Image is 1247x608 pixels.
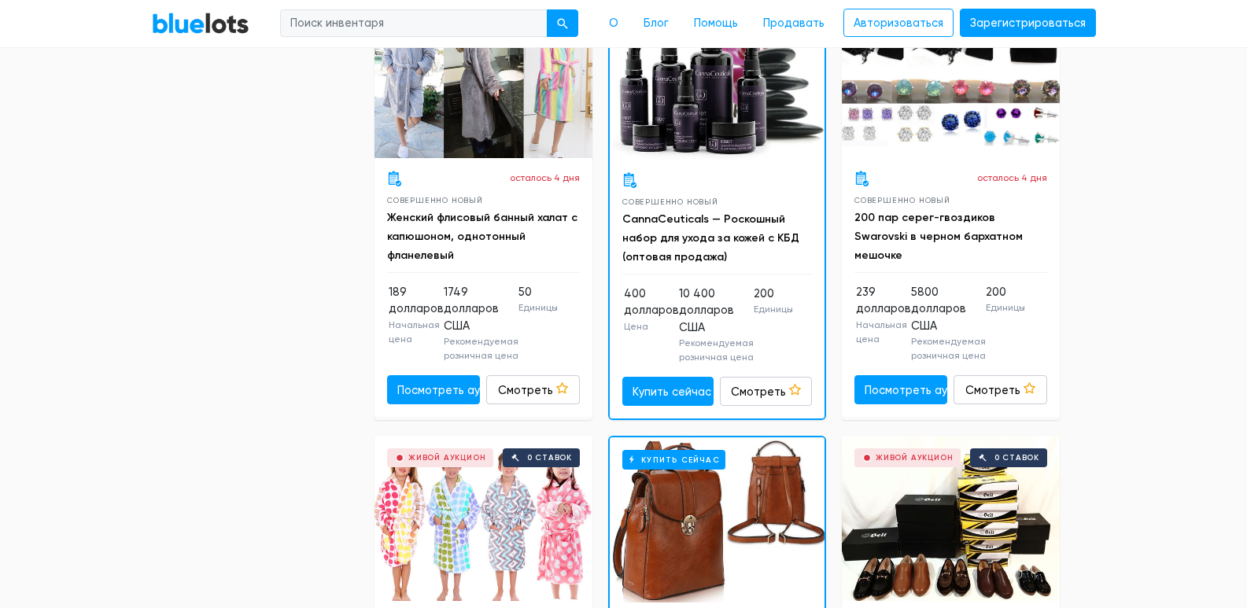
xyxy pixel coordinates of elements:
[387,196,483,205] font: Совершенно новый
[610,437,825,602] a: Купить сейчас
[596,9,631,39] a: О
[720,377,812,406] a: Смотреть
[911,336,986,361] font: Рекомендуемая розничная цена
[374,436,592,601] a: Живой аукцион 0 ставок
[977,172,1047,183] font: осталось 4 дня
[854,375,948,404] a: Посмотреть аукцион
[865,383,980,396] font: Посмотреть аукцион
[681,9,751,39] a: Помощь
[854,211,1023,262] a: 200 пар серег-гвоздиков Swarovski в черном бархатном мешочке
[389,319,440,345] font: Начальная цена
[842,436,1060,601] a: Живой аукцион 0 ставок
[856,319,907,345] font: Начальная цена
[911,286,966,333] font: 5800 долларов США
[754,304,793,315] font: Единицы
[624,287,679,318] font: 400 долларов
[960,9,1096,38] a: Зарегистрироваться
[644,17,669,30] font: Блог
[633,385,711,398] font: Купить сейчас
[444,336,518,361] font: Рекомендуемая розничная цена
[397,383,512,396] font: Посмотреть аукцион
[876,453,953,462] font: Живой аукцион
[486,375,580,404] a: Смотреть
[518,302,558,313] font: Единицы
[954,375,1047,404] a: Смотреть
[609,17,618,30] font: О
[280,9,548,38] input: Поиск инвентаря
[986,286,1006,299] font: 200
[751,9,837,39] a: Продавать
[763,17,825,30] font: Продавать
[408,453,485,462] font: Живой аукцион
[679,287,734,334] font: 10 400 долларов США
[994,453,1039,462] font: 0 ставок
[624,321,648,332] font: Цена
[970,17,1086,30] font: Зарегистрироваться
[843,9,954,38] a: Авторизоваться
[527,453,572,462] font: 0 ставок
[854,196,950,205] font: Совершенно новый
[622,377,714,406] a: Купить сейчас
[854,17,943,30] font: Авторизоваться
[694,17,738,30] font: Помощь
[731,385,786,398] font: Смотреть
[444,286,499,333] font: 1749 долларов США
[387,211,577,262] a: Женский флисовый банный халат с капюшоном, однотонный фланелевый
[631,9,681,39] a: Блог
[389,286,444,316] font: 189 долларов
[679,337,754,363] font: Рекомендуемая розничная цена
[510,172,580,183] font: осталось 4 дня
[754,287,774,300] font: 200
[622,212,799,263] a: CannaCeuticals — Роскошный набор для ухода за кожей с КБД (оптовая продажа)
[518,286,532,299] font: 50
[498,383,553,396] font: Смотреть
[622,197,718,206] font: Совершенно новый
[641,455,720,465] font: Купить сейчас
[965,383,1020,396] font: Смотреть
[856,286,911,316] font: 239 долларов
[387,375,481,404] a: Посмотреть аукцион
[986,302,1025,313] font: Единицы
